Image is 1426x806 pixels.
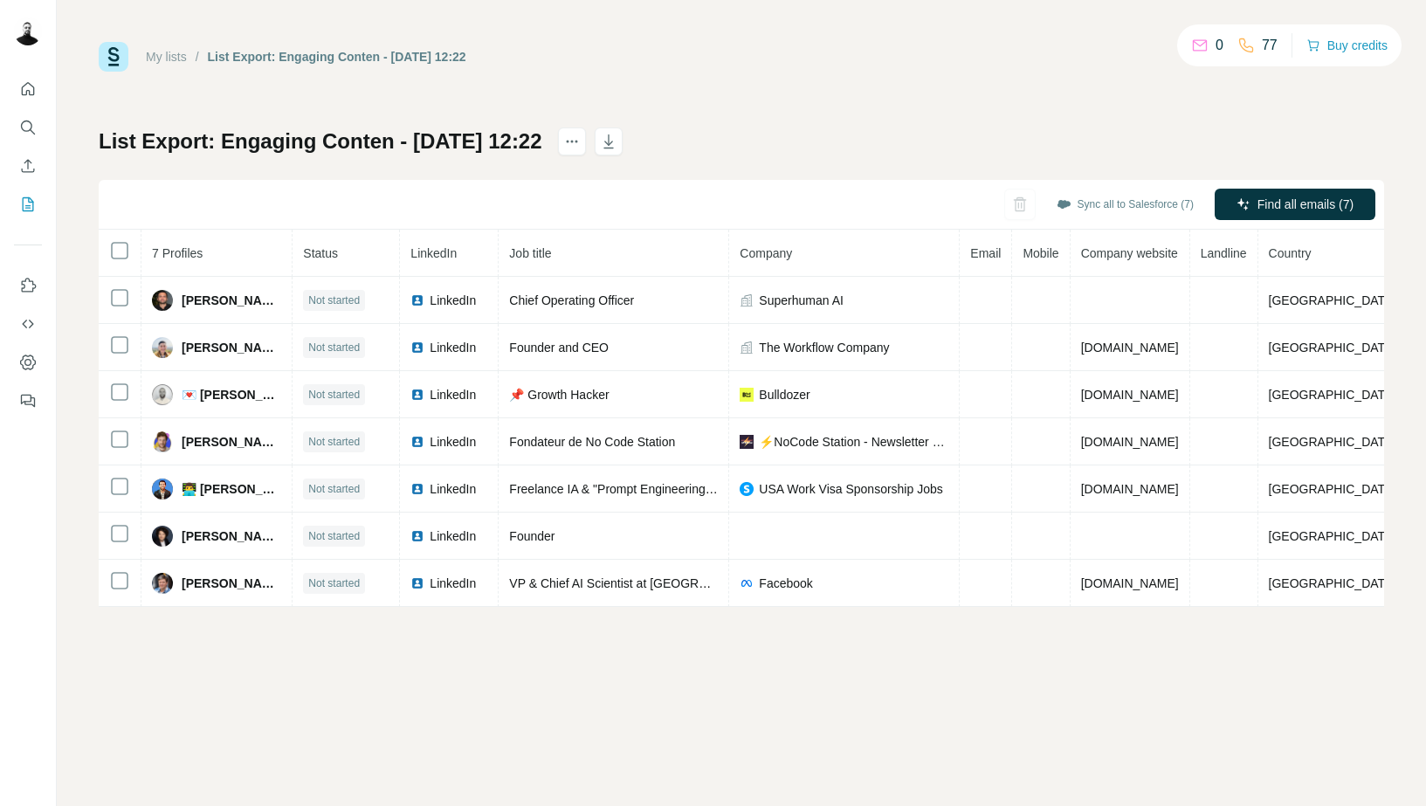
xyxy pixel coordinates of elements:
[196,48,199,65] li: /
[303,246,338,260] span: Status
[410,246,457,260] span: LinkedIn
[1257,196,1354,213] span: Find all emails (7)
[182,480,281,498] span: 👨‍💻 [PERSON_NAME]
[759,480,942,498] span: USA Work Visa Sponsorship Jobs
[759,386,809,403] span: Bulldozer
[509,341,609,355] span: Founder and CEO
[740,388,754,402] img: company-logo
[509,482,765,496] span: Freelance IA & "Prompt Engineering Specialist"
[410,529,424,543] img: LinkedIn logo
[14,270,42,301] button: Use Surfe on LinkedIn
[152,573,173,594] img: Avatar
[152,479,173,499] img: Avatar
[740,435,754,449] img: company-logo
[1269,576,1396,590] span: [GEOGRAPHIC_DATA]
[1081,388,1179,402] span: [DOMAIN_NAME]
[308,340,360,355] span: Not started
[509,293,634,307] span: Chief Operating Officer
[1081,246,1178,260] span: Company website
[970,246,1001,260] span: Email
[14,17,42,45] img: Avatar
[430,339,476,356] span: LinkedIn
[1269,529,1396,543] span: [GEOGRAPHIC_DATA]
[1023,246,1058,260] span: Mobile
[1201,246,1247,260] span: Landline
[308,293,360,308] span: Not started
[1269,293,1396,307] span: [GEOGRAPHIC_DATA]
[1081,482,1179,496] span: [DOMAIN_NAME]
[1269,341,1396,355] span: [GEOGRAPHIC_DATA]
[14,189,42,220] button: My lists
[740,482,754,496] img: company-logo
[410,388,424,402] img: LinkedIn logo
[99,127,542,155] h1: List Export: Engaging Conten - [DATE] 12:22
[430,480,476,498] span: LinkedIn
[182,575,281,592] span: [PERSON_NAME]
[182,386,281,403] span: 💌 [PERSON_NAME]
[430,527,476,545] span: LinkedIn
[152,431,173,452] img: Avatar
[1216,35,1223,56] p: 0
[430,386,476,403] span: LinkedIn
[1306,33,1388,58] button: Buy credits
[740,578,754,589] img: company-logo
[308,575,360,591] span: Not started
[1269,482,1396,496] span: [GEOGRAPHIC_DATA]
[410,293,424,307] img: LinkedIn logo
[182,433,281,451] span: [PERSON_NAME]
[1081,341,1179,355] span: [DOMAIN_NAME]
[1081,576,1179,590] span: [DOMAIN_NAME]
[14,150,42,182] button: Enrich CSV
[152,384,173,405] img: Avatar
[14,73,42,105] button: Quick start
[509,576,777,590] span: VP & Chief AI Scientist at [GEOGRAPHIC_DATA]
[410,341,424,355] img: LinkedIn logo
[759,292,844,309] span: Superhuman AI
[509,435,675,449] span: Fondateur de No Code Station
[430,433,476,451] span: LinkedIn
[146,50,187,64] a: My lists
[410,482,424,496] img: LinkedIn logo
[410,435,424,449] img: LinkedIn logo
[410,576,424,590] img: LinkedIn logo
[152,290,173,311] img: Avatar
[308,434,360,450] span: Not started
[759,433,948,451] span: ⚡NoCode Station - Newsletter No Code
[14,385,42,417] button: Feedback
[1215,189,1375,220] button: Find all emails (7)
[1081,435,1179,449] span: [DOMAIN_NAME]
[558,127,586,155] button: actions
[182,339,281,356] span: [PERSON_NAME]
[509,246,551,260] span: Job title
[430,292,476,309] span: LinkedIn
[308,387,360,403] span: Not started
[182,527,281,545] span: [PERSON_NAME]
[1269,388,1396,402] span: [GEOGRAPHIC_DATA]
[14,347,42,378] button: Dashboard
[759,339,889,356] span: The Workflow Company
[1044,191,1206,217] button: Sync all to Salesforce (7)
[740,246,792,260] span: Company
[509,529,555,543] span: Founder
[430,575,476,592] span: LinkedIn
[208,48,466,65] div: List Export: Engaging Conten - [DATE] 12:22
[1269,246,1312,260] span: Country
[182,292,281,309] span: [PERSON_NAME]
[509,388,609,402] span: 📌 Growth Hacker
[152,246,203,260] span: 7 Profiles
[759,575,812,592] span: Facebook
[152,337,173,358] img: Avatar
[1269,435,1396,449] span: [GEOGRAPHIC_DATA]
[14,308,42,340] button: Use Surfe API
[308,528,360,544] span: Not started
[99,42,128,72] img: Surfe Logo
[308,481,360,497] span: Not started
[152,526,173,547] img: Avatar
[1262,35,1278,56] p: 77
[14,112,42,143] button: Search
